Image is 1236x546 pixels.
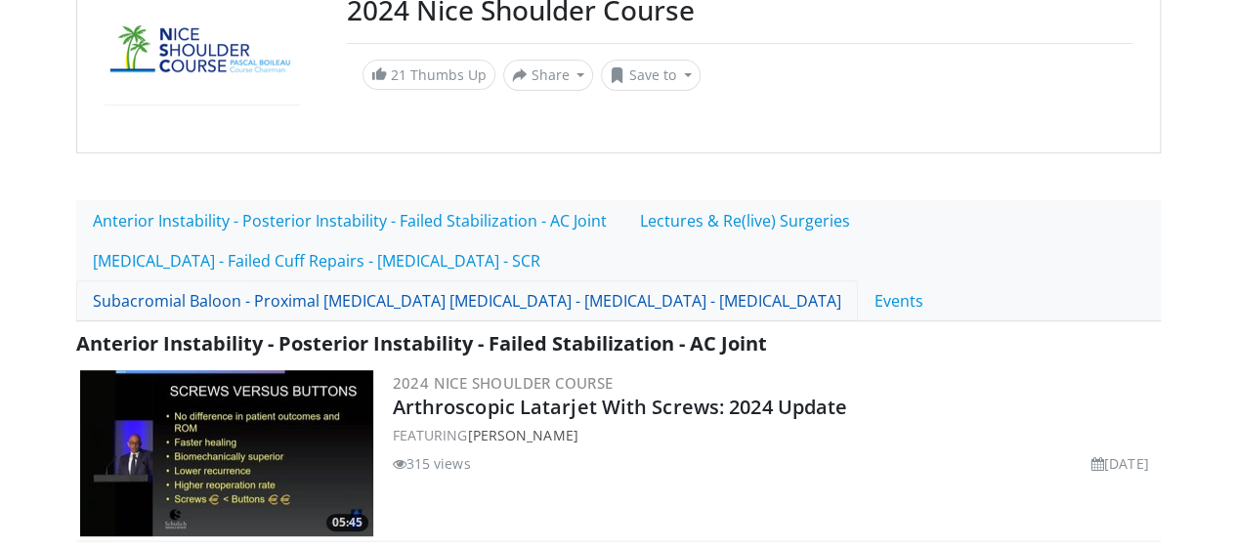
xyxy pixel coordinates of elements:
[76,280,858,321] a: Subacromial Baloon - Proximal [MEDICAL_DATA] [MEDICAL_DATA] - [MEDICAL_DATA] - [MEDICAL_DATA]
[393,453,471,474] li: 315 views
[1091,453,1149,474] li: [DATE]
[623,200,867,241] a: Lectures & Re(live) Surgeries
[362,60,495,90] a: 21 Thumbs Up
[393,425,1157,445] div: FEATURING
[80,370,373,536] img: 0da00311-4986-42b4-a6ea-163e6e57e3ba.300x170_q85_crop-smart_upscale.jpg
[393,373,614,393] a: 2024 Nice Shoulder Course
[76,200,623,241] a: Anterior Instability - Posterior Instability - Failed Stabilization - AC Joint
[80,370,373,536] a: 05:45
[391,65,406,84] span: 21
[601,60,701,91] button: Save to
[76,240,557,281] a: [MEDICAL_DATA] - Failed Cuff Repairs - [MEDICAL_DATA] - SCR
[503,60,594,91] button: Share
[858,280,940,321] a: Events
[393,394,848,420] a: Arthroscopic Latarjet With Screws: 2024 Update
[326,514,368,531] span: 05:45
[467,426,577,444] a: [PERSON_NAME]
[76,330,767,357] span: Anterior Instability - Posterior Instability - Failed Stabilization - AC Joint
